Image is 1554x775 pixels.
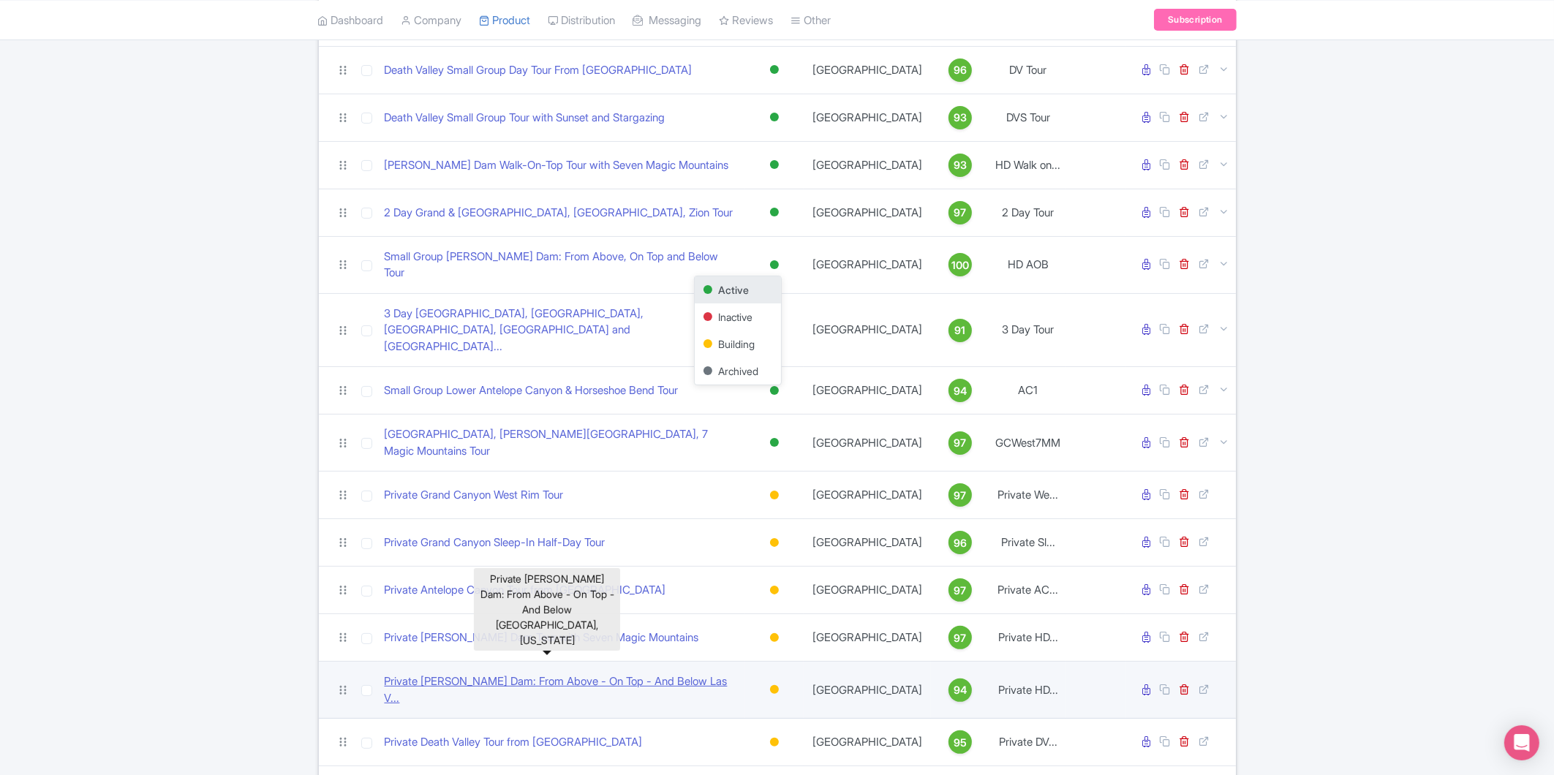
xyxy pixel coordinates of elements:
a: Private [PERSON_NAME] Dam: From Above - On Top - And Below Las V... [384,673,739,706]
div: Active [767,59,782,80]
span: 94 [954,383,967,399]
a: Private Grand Canyon Sleep-In Half-Day Tour [384,534,605,551]
div: Building [767,580,782,601]
span: 93 [954,157,967,173]
td: Private HD... [989,614,1066,662]
span: 97 [954,205,967,221]
div: Active [767,380,782,401]
a: 3 Day [GEOGRAPHIC_DATA], [GEOGRAPHIC_DATA], [GEOGRAPHIC_DATA], [GEOGRAPHIC_DATA] and [GEOGRAPHIC_... [384,306,739,355]
a: 94 [937,678,984,702]
div: Inactive [695,303,781,330]
td: [GEOGRAPHIC_DATA] [804,519,931,567]
a: Private Death Valley Tour from [GEOGRAPHIC_DATA] [384,734,642,751]
td: [GEOGRAPHIC_DATA] [804,94,931,141]
a: Subscription [1154,9,1236,31]
div: Private [PERSON_NAME] Dam: From Above - On Top - And Below [GEOGRAPHIC_DATA], [US_STATE] [474,568,620,651]
a: 96 [937,58,984,82]
td: [GEOGRAPHIC_DATA] [804,719,931,766]
div: Active [767,254,782,276]
div: Active [767,432,782,453]
td: [GEOGRAPHIC_DATA] [804,614,931,662]
td: [GEOGRAPHIC_DATA] [804,236,931,293]
div: Building [767,485,782,506]
a: [GEOGRAPHIC_DATA], [PERSON_NAME][GEOGRAPHIC_DATA], 7 Magic Mountains Tour [384,426,739,459]
td: DVS Tour [989,94,1066,141]
td: [GEOGRAPHIC_DATA] [804,293,931,367]
div: Active [767,107,782,128]
td: [GEOGRAPHIC_DATA] [804,567,931,614]
span: 97 [954,435,967,451]
td: 2 Day Tour [989,189,1066,236]
span: 97 [954,630,967,646]
a: 97 [937,201,984,224]
td: HD Walk on... [989,141,1066,189]
td: Private Sl... [989,519,1066,567]
div: Building [767,732,782,753]
div: Building [767,627,782,649]
div: Building [695,330,781,358]
div: Building [767,532,782,553]
td: Private AC... [989,567,1066,614]
span: 93 [954,110,967,126]
td: GCWest7MM [989,415,1066,472]
td: HD AOB [989,236,1066,293]
td: [GEOGRAPHIC_DATA] [804,189,931,236]
a: 97 [937,431,984,455]
a: 97 [937,626,984,649]
a: 95 [937,730,984,754]
a: Death Valley Small Group Tour with Sunset and Stargazing [384,110,665,126]
a: Small Group [PERSON_NAME] Dam: From Above, On Top and Below Tour [384,249,739,281]
td: [GEOGRAPHIC_DATA] [804,46,931,94]
span: 95 [954,735,967,751]
div: Active [695,276,781,303]
td: Private DV... [989,719,1066,766]
td: [GEOGRAPHIC_DATA] [804,367,931,415]
a: 93 [937,106,984,129]
td: [GEOGRAPHIC_DATA] [804,472,931,519]
td: Private We... [989,472,1066,519]
div: Archived [695,358,781,385]
span: 97 [954,488,967,504]
div: Building [767,679,782,700]
td: [GEOGRAPHIC_DATA] [804,415,931,472]
div: Open Intercom Messenger [1504,725,1539,760]
a: [PERSON_NAME] Dam Walk-On-Top Tour with Seven Magic Mountains [384,157,728,174]
a: Private Antelope Canyon Tour from [GEOGRAPHIC_DATA] [384,582,665,599]
a: 97 [937,578,984,602]
td: [GEOGRAPHIC_DATA] [804,662,931,719]
a: 93 [937,154,984,177]
a: 97 [937,483,984,507]
span: 94 [954,682,967,698]
a: Private Grand Canyon West Rim Tour [384,487,563,504]
a: 2 Day Grand & [GEOGRAPHIC_DATA], [GEOGRAPHIC_DATA], Zion Tour [384,205,733,222]
div: Active [767,154,782,175]
span: 100 [951,257,969,273]
td: AC1 [989,367,1066,415]
td: 3 Day Tour [989,293,1066,367]
span: 91 [955,322,966,339]
a: Private [PERSON_NAME] Dam Tour with Seven Magic Mountains [384,630,698,646]
div: Active [767,202,782,223]
td: Private HD... [989,662,1066,719]
a: 100 [937,253,984,276]
span: 96 [954,62,967,78]
td: DV Tour [989,46,1066,94]
td: [GEOGRAPHIC_DATA] [804,141,931,189]
a: 91 [937,319,984,342]
span: 96 [954,535,967,551]
span: 97 [954,583,967,599]
a: Death Valley Small Group Day Tour From [GEOGRAPHIC_DATA] [384,62,692,79]
a: Small Group Lower Antelope Canyon & Horseshoe Bend Tour [384,382,678,399]
a: 94 [937,379,984,402]
a: 96 [937,531,984,554]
